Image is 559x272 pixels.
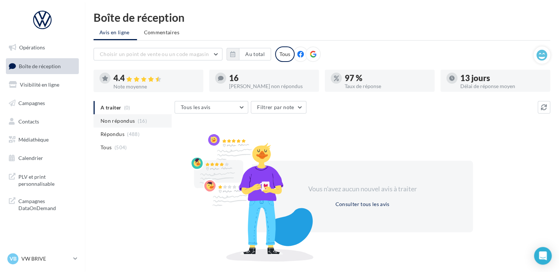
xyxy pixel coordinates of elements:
[226,48,271,60] button: Au total
[18,196,76,212] span: Campagnes DataOnDemand
[4,169,80,191] a: PLV et print personnalisable
[4,77,80,93] a: Visibilité en ligne
[345,84,429,89] div: Taux de réponse
[18,100,45,106] span: Campagnes
[4,40,80,55] a: Opérations
[6,252,79,266] a: VB VW BRIVE
[460,84,544,89] div: Délai de réponse moyen
[127,131,140,137] span: (488)
[18,136,49,143] span: Médiathèque
[275,46,295,62] div: Tous
[18,118,39,124] span: Contacts
[21,255,70,262] p: VW BRIVE
[4,132,80,147] a: Médiathèque
[299,184,426,194] div: Vous n'avez aucun nouvel avis à traiter
[4,150,80,166] a: Calendrier
[229,84,313,89] div: [PERSON_NAME] non répondus
[332,200,392,209] button: Consulter tous les avis
[101,144,112,151] span: Tous
[115,144,127,150] span: (504)
[138,118,147,124] span: (16)
[534,247,552,265] div: Open Intercom Messenger
[175,101,248,114] button: Tous les avis
[20,81,59,88] span: Visibilité en ligne
[94,12,550,23] div: Boîte de réception
[19,44,45,50] span: Opérations
[113,84,197,89] div: Note moyenne
[144,29,179,36] span: Commentaires
[239,48,271,60] button: Au total
[113,74,197,83] div: 4.4
[345,74,429,82] div: 97 %
[460,74,544,82] div: 13 jours
[101,130,124,138] span: Répondus
[101,117,135,125] span: Non répondus
[19,63,61,69] span: Boîte de réception
[4,58,80,74] a: Boîte de réception
[4,193,80,215] a: Campagnes DataOnDemand
[251,101,306,114] button: Filtrer par note
[18,155,43,161] span: Calendrier
[100,51,209,57] span: Choisir un point de vente ou un code magasin
[18,172,76,188] span: PLV et print personnalisable
[229,74,313,82] div: 16
[94,48,222,60] button: Choisir un point de vente ou un code magasin
[181,104,211,110] span: Tous les avis
[4,95,80,111] a: Campagnes
[10,255,17,262] span: VB
[4,114,80,129] a: Contacts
